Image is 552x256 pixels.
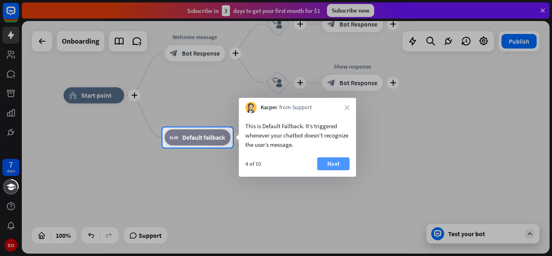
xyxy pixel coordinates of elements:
[279,104,312,112] span: from Support
[170,133,178,142] i: block_fallback
[245,160,261,167] div: 4 of 10
[182,133,225,142] span: Default fallback
[245,121,350,149] div: This is Default Fallback. It’s triggered whenever your chatbot doesn't recognize the user’s message.
[6,3,31,28] button: Open LiveChat chat widget
[345,105,350,110] i: close
[317,157,350,170] button: Next
[261,104,277,112] span: Kacper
